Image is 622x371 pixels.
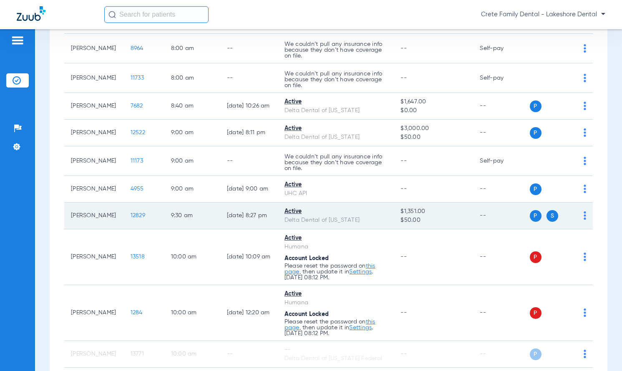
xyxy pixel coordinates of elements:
[164,146,220,176] td: 9:00 AM
[220,120,278,146] td: [DATE] 8:11 PM
[584,74,586,82] img: group-dot-blue.svg
[64,341,124,368] td: [PERSON_NAME]
[285,319,375,331] a: this page
[584,157,586,165] img: group-dot-blue.svg
[164,341,220,368] td: 10:00 AM
[285,243,388,251] div: Humana
[400,75,407,81] span: --
[285,234,388,243] div: Active
[530,127,541,139] span: P
[473,176,529,203] td: --
[584,211,586,220] img: group-dot-blue.svg
[164,34,220,63] td: 8:00 AM
[285,180,388,189] div: Active
[584,128,586,137] img: group-dot-blue.svg
[530,251,541,263] span: P
[285,98,388,106] div: Active
[131,351,144,357] span: 13771
[473,146,529,176] td: Self-pay
[473,63,529,93] td: Self-pay
[530,100,541,112] span: P
[473,93,529,120] td: --
[285,354,388,363] div: Delta Dental of [US_STATE] Federal
[220,176,278,203] td: [DATE] 9:00 AM
[400,310,407,316] span: --
[400,106,466,115] span: $0.00
[285,133,388,142] div: Delta Dental of [US_STATE]
[220,34,278,63] td: --
[530,210,541,222] span: P
[164,203,220,229] td: 9:30 AM
[131,45,144,51] span: 8964
[11,35,24,45] img: hamburger-icon
[64,229,124,285] td: [PERSON_NAME]
[285,124,388,133] div: Active
[584,44,586,53] img: group-dot-blue.svg
[473,285,529,341] td: --
[131,213,145,218] span: 12829
[64,120,124,146] td: [PERSON_NAME]
[285,207,388,216] div: Active
[580,331,622,371] iframe: Chat Widget
[530,183,541,195] span: P
[108,11,116,18] img: Search Icon
[400,124,466,133] span: $3,000.00
[64,285,124,341] td: [PERSON_NAME]
[104,6,209,23] input: Search for patients
[285,290,388,298] div: Active
[530,348,541,360] span: P
[220,63,278,93] td: --
[164,120,220,146] td: 9:00 AM
[131,75,144,81] span: 11733
[131,254,145,260] span: 13518
[481,10,605,19] span: Crete Family Dental - Lakeshore Dental
[220,229,278,285] td: [DATE] 10:09 AM
[220,203,278,229] td: [DATE] 8:27 PM
[349,269,372,275] a: Settings
[64,93,124,120] td: [PERSON_NAME]
[64,176,124,203] td: [PERSON_NAME]
[220,146,278,176] td: --
[64,203,124,229] td: [PERSON_NAME]
[285,346,388,354] div: --
[400,254,407,260] span: --
[164,63,220,93] td: 8:00 AM
[473,120,529,146] td: --
[285,298,388,307] div: Humana
[584,185,586,193] img: group-dot-blue.svg
[285,106,388,115] div: Delta Dental of [US_STATE]
[584,253,586,261] img: group-dot-blue.svg
[473,34,529,63] td: Self-pay
[349,325,372,331] a: Settings
[164,285,220,341] td: 10:00 AM
[285,154,388,171] p: We couldn’t pull any insurance info because they don’t have coverage on file.
[285,189,388,198] div: UHC API
[285,216,388,225] div: Delta Dental of [US_STATE]
[285,256,329,261] span: Account Locked
[64,63,124,93] td: [PERSON_NAME]
[131,310,143,316] span: 1284
[64,146,124,176] td: [PERSON_NAME]
[584,102,586,110] img: group-dot-blue.svg
[473,341,529,368] td: --
[64,34,124,63] td: [PERSON_NAME]
[285,311,329,317] span: Account Locked
[400,207,466,216] span: $1,351.00
[400,351,407,357] span: --
[131,130,145,135] span: 12522
[584,308,586,317] img: group-dot-blue.svg
[400,98,466,106] span: $1,647.00
[400,45,407,51] span: --
[164,229,220,285] td: 10:00 AM
[131,186,144,192] span: 4955
[285,263,388,281] p: Please reset the password on , then update it in . [DATE] 08:12 PM.
[473,229,529,285] td: --
[546,210,558,222] span: S
[400,186,407,192] span: --
[400,216,466,225] span: $50.00
[285,41,388,59] p: We couldn’t pull any insurance info because they don’t have coverage on file.
[220,341,278,368] td: --
[131,103,143,109] span: 7682
[17,6,45,21] img: Zuub Logo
